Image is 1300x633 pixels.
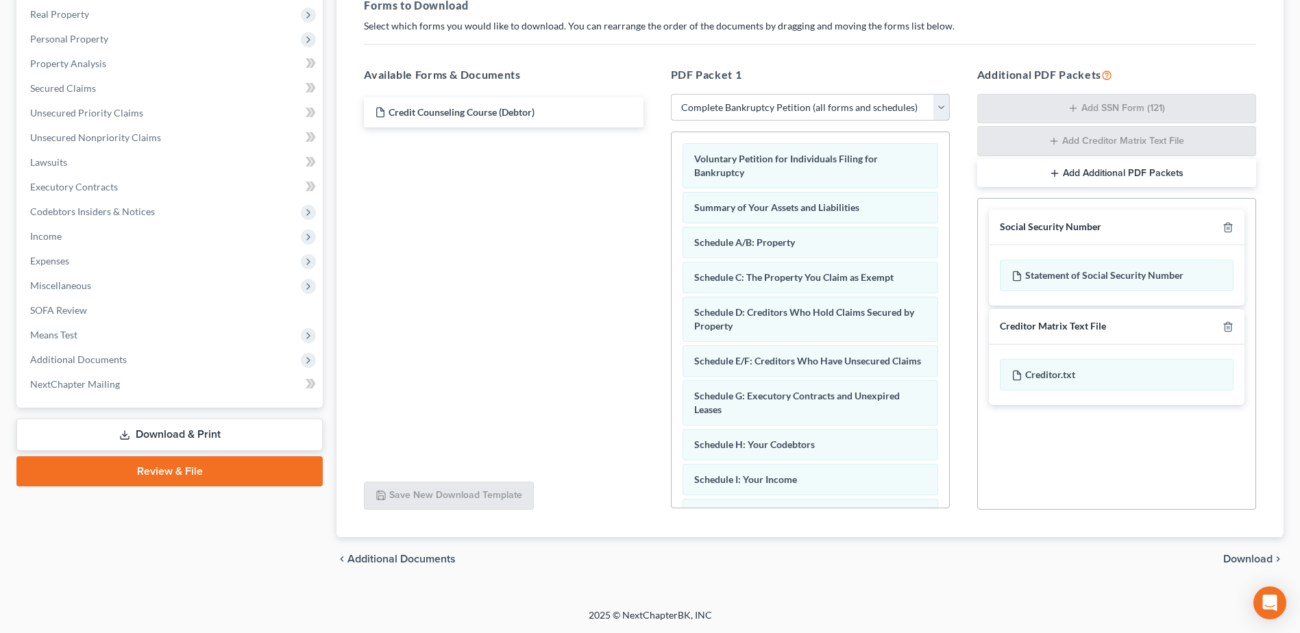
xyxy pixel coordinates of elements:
span: Expenses [30,255,69,266]
div: Creditor Matrix Text File [1000,320,1106,333]
span: Schedule A/B: Property [694,236,795,248]
span: Schedule C: The Property You Claim as Exempt [694,271,894,283]
a: Unsecured Nonpriority Claims [19,125,323,150]
a: Download & Print [16,419,323,451]
i: chevron_left [336,554,347,564]
span: Schedule E/F: Creditors Who Have Unsecured Claims [694,355,921,367]
a: chevron_left Additional Documents [336,554,456,564]
span: Property Analysis [30,58,106,69]
h5: Additional PDF Packets [977,66,1256,83]
span: Miscellaneous [30,280,91,291]
a: Executory Contracts [19,175,323,199]
span: Lawsuits [30,156,67,168]
span: Schedule G: Executory Contracts and Unexpired Leases [694,390,900,415]
a: Unsecured Priority Claims [19,101,323,125]
span: Unsecured Nonpriority Claims [30,132,161,143]
a: Property Analysis [19,51,323,76]
button: Download chevron_right [1223,554,1284,564]
a: Lawsuits [19,150,323,175]
button: Add Creditor Matrix Text File [977,126,1256,156]
button: Add Additional PDF Packets [977,159,1256,188]
span: Schedule I: Your Income [694,473,797,485]
div: Creditor.txt [1000,359,1234,390]
i: chevron_right [1273,554,1284,564]
span: Summary of Your Assets and Liabilities [694,201,859,213]
a: Secured Claims [19,76,323,101]
div: Social Security Number [1000,221,1101,234]
span: Credit Counseling Course (Debtor) [389,106,535,118]
span: Download [1223,554,1273,564]
div: 2025 © NextChapterBK, INC [260,608,1041,633]
span: Means Test [30,329,77,340]
span: Voluntary Petition for Individuals Filing for Bankruptcy [694,153,878,178]
span: Executory Contracts [30,181,118,193]
p: Select which forms you would like to download. You can rearrange the order of the documents by dr... [364,19,1256,33]
span: Additional Documents [30,353,127,365]
span: Real Property [30,8,89,20]
span: Schedule D: Creditors Who Hold Claims Secured by Property [694,306,914,332]
a: Review & File [16,456,323,486]
span: NextChapter Mailing [30,378,120,390]
span: Additional Documents [347,554,456,564]
span: Unsecured Priority Claims [30,107,143,119]
div: Statement of Social Security Number [1000,260,1234,291]
h5: Available Forms & Documents [364,66,643,83]
a: NextChapter Mailing [19,372,323,397]
span: Personal Property [30,33,108,45]
span: SOFA Review [30,304,87,316]
h5: PDF Packet 1 [671,66,950,83]
span: Secured Claims [30,82,96,94]
span: Codebtors Insiders & Notices [30,206,155,217]
button: Save New Download Template [364,482,534,510]
button: Add SSN Form (121) [977,94,1256,124]
span: Schedule H: Your Codebtors [694,438,815,450]
span: Income [30,230,62,242]
div: Open Intercom Messenger [1253,586,1286,619]
a: SOFA Review [19,298,323,323]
